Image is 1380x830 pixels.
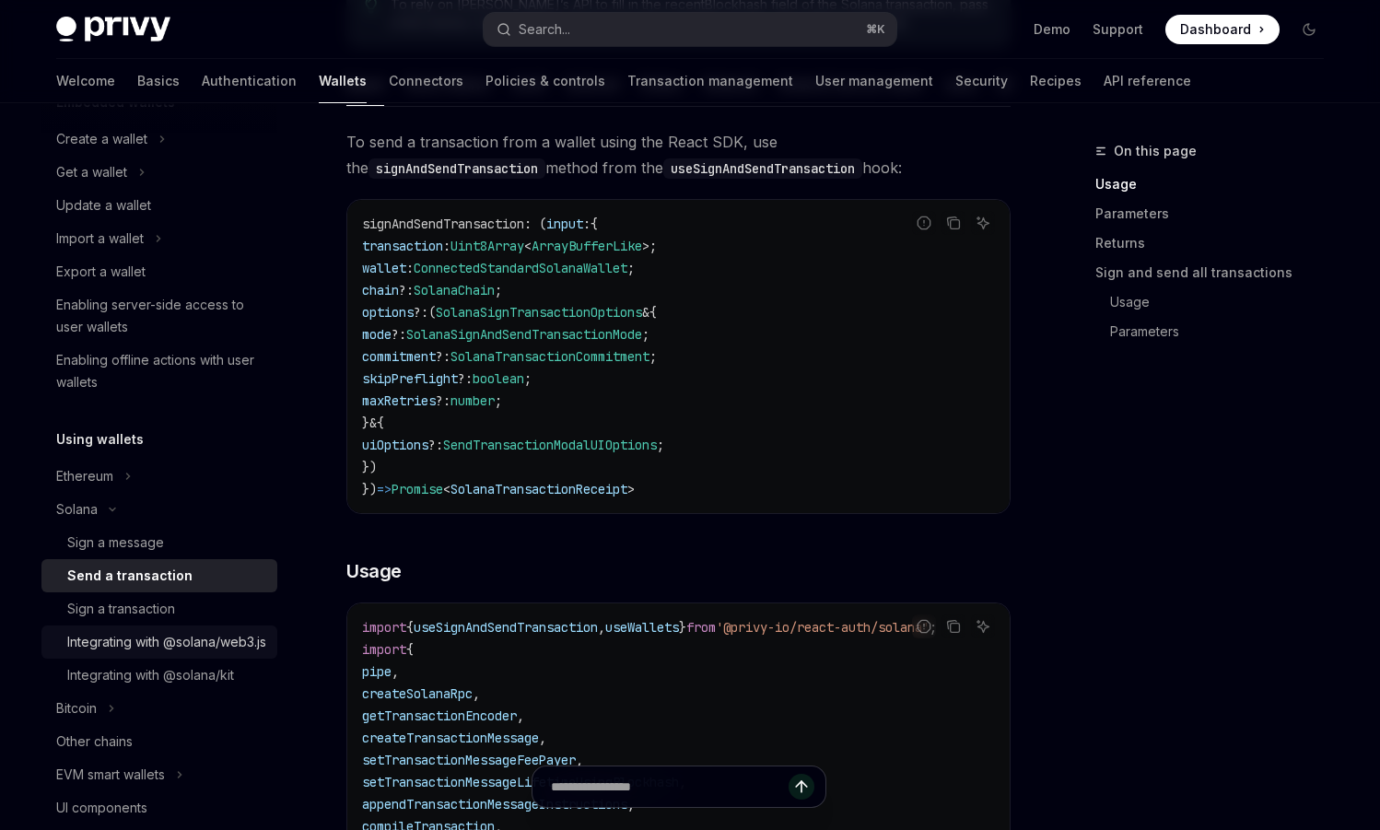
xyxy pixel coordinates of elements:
[428,437,443,453] span: ?:
[414,619,598,636] span: useSignAndSendTransaction
[436,304,642,321] span: SolanaSignTransactionOptions
[362,619,406,636] span: import
[389,59,463,103] a: Connectors
[362,437,428,453] span: uiOptions
[971,211,995,235] button: Ask AI
[1034,20,1070,39] a: Demo
[443,437,657,453] span: SendTransactionModalUIOptions
[362,282,399,298] span: chain
[657,437,664,453] span: ;
[912,614,936,638] button: Report incorrect code
[56,498,98,520] div: Solana
[56,128,147,150] div: Create a wallet
[955,59,1008,103] a: Security
[67,532,164,554] div: Sign a message
[67,565,193,587] div: Send a transaction
[41,758,277,791] button: Toggle EVM smart wallets section
[41,189,277,222] a: Update a wallet
[484,13,896,46] button: Open search
[642,326,649,343] span: ;
[598,619,605,636] span: ,
[56,697,97,719] div: Bitcoin
[443,238,450,254] span: :
[41,288,277,344] a: Enabling server-side access to user wallets
[519,18,570,41] div: Search...
[362,730,539,746] span: createTransactionMessage
[912,211,936,235] button: Report incorrect code
[627,481,635,497] span: >
[41,526,277,559] a: Sign a message
[406,260,414,276] span: :
[41,460,277,493] button: Toggle Ethereum section
[67,598,175,620] div: Sign a transaction
[1104,59,1191,103] a: API reference
[524,370,532,387] span: ;
[941,614,965,638] button: Copy the contents from the code block
[362,370,458,387] span: skipPreflight
[392,326,406,343] span: ?:
[1165,15,1280,44] a: Dashboard
[41,659,277,692] a: Integrating with @solana/kit
[56,261,146,283] div: Export a wallet
[362,216,524,232] span: signAndSendTransaction
[362,348,436,365] span: commitment
[815,59,933,103] a: User management
[716,619,930,636] span: '@privy-io/react-auth/solana'
[866,22,885,37] span: ⌘ K
[524,238,532,254] span: <
[679,619,686,636] span: }
[1095,228,1339,258] a: Returns
[642,238,657,254] span: >;
[362,663,392,680] span: pipe
[406,641,414,658] span: {
[362,459,377,475] span: })
[41,222,277,255] button: Toggle Import a wallet section
[392,663,399,680] span: ,
[202,59,297,103] a: Authentication
[1095,170,1339,199] a: Usage
[436,348,450,365] span: ?:
[686,619,716,636] span: from
[392,481,443,497] span: Promise
[406,619,414,636] span: {
[1093,20,1143,39] a: Support
[627,260,635,276] span: ;
[1095,317,1339,346] a: Parameters
[56,764,165,786] div: EVM smart wallets
[971,614,995,638] button: Ask AI
[362,685,473,702] span: createSolanaRpc
[362,304,414,321] span: options
[399,282,414,298] span: ?:
[414,260,627,276] span: ConnectedStandardSolanaWallet
[406,326,642,343] span: SolanaSignAndSendTransactionMode
[1095,258,1339,287] a: Sign and send all transactions
[576,752,583,768] span: ,
[362,752,576,768] span: setTransactionMessageFeePayer
[56,194,151,216] div: Update a wallet
[414,282,495,298] span: SolanaChain
[1114,140,1197,162] span: On this page
[362,641,406,658] span: import
[346,129,1011,181] span: To send a transaction from a wallet using the React SDK, use the method from the hook:
[428,304,436,321] span: (
[67,631,266,653] div: Integrating with @solana/web3.js
[56,228,144,250] div: Import a wallet
[458,370,473,387] span: ?:
[649,304,657,321] span: {
[41,255,277,288] a: Export a wallet
[56,59,115,103] a: Welcome
[56,465,113,487] div: Ethereum
[551,766,789,807] input: Ask a question...
[56,294,266,338] div: Enabling server-side access to user wallets
[41,725,277,758] a: Other chains
[473,685,480,702] span: ,
[362,260,406,276] span: wallet
[369,415,377,431] span: &
[362,326,392,343] span: mode
[362,392,436,409] span: maxRetries
[450,481,627,497] span: SolanaTransactionReceipt
[362,707,517,724] span: getTransactionEncoder
[517,707,524,724] span: ,
[56,349,266,393] div: Enabling offline actions with user wallets
[41,692,277,725] button: Toggle Bitcoin section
